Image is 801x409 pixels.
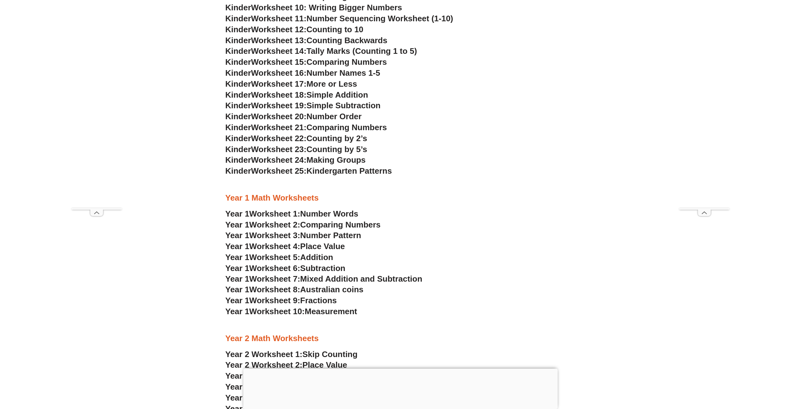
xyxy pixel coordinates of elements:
a: Year 1Worksheet 3:Number Pattern [225,231,361,240]
span: Making Groups [306,155,365,165]
span: Subtraction [300,263,345,273]
span: Worksheet 14: [251,46,306,56]
iframe: Advertisement [679,20,729,208]
span: Worksheet 2: [249,220,300,229]
span: Simple Addition [306,90,368,100]
h3: Year 1 Math Worksheets [225,193,576,203]
span: Counting to 10 [306,25,363,34]
span: Worksheet 8: [249,285,300,294]
span: Kinder [225,46,251,56]
a: Year 2 Worksheet 4:Counting Money [225,382,366,391]
a: Year 2 Worksheet 2:Place Value [225,360,347,370]
span: Kinder [225,14,251,23]
a: Year 1Worksheet 8:Australian coins [225,285,363,294]
span: Kinder [225,166,251,176]
span: Worksheet 4: [249,242,300,251]
span: Place Value [303,360,347,370]
span: Kindergarten Patterns [306,166,392,176]
span: Kinder [225,25,251,34]
span: Number Sequencing Worksheet (1-10) [306,14,453,23]
a: Year 1Worksheet 4:Place Value [225,242,345,251]
iframe: Advertisement [72,20,122,208]
span: Kinder [225,134,251,143]
span: Worksheet 1: [249,209,300,218]
a: Year 2 Worksheet 3:Rounding [225,371,340,381]
span: Kinder [225,145,251,154]
span: Worksheet 9: [249,296,300,305]
a: KinderWorksheet 10: Writing Bigger Numbers [225,3,402,12]
span: Place Value [300,242,345,251]
span: Number Words [300,209,358,218]
span: Counting Backwards [306,36,387,45]
span: Worksheet 10: [249,307,305,316]
span: Measurement [305,307,357,316]
span: Worksheet 11: [251,14,306,23]
span: Worksheet 23: [251,145,306,154]
span: Mixed Addition and Subtraction [300,274,422,284]
span: Kinder [225,57,251,67]
span: Worksheet 21: [251,123,306,132]
span: Worksheet 12: [251,25,306,34]
span: Worksheet 16: [251,68,306,78]
span: Year 2 Worksheet 2: [225,360,303,370]
span: Kinder [225,155,251,165]
span: Number Names 1-5 [306,68,380,78]
span: Counting by 5’s [306,145,367,154]
span: Year 2 Worksheet 5: [225,393,303,402]
span: Comparing Numbers [306,57,387,67]
span: Comparing Numbers [306,123,387,132]
span: Worksheet 15: [251,57,306,67]
a: Year 1Worksheet 9:Fractions [225,296,337,305]
a: Year 1Worksheet 6:Subtraction [225,263,345,273]
span: Kinder [225,68,251,78]
span: Kinder [225,112,251,121]
span: Year 2 Worksheet 1: [225,350,303,359]
span: Kinder [225,36,251,45]
span: Worksheet 22: [251,134,306,143]
span: Fractions [300,296,337,305]
span: Year 2 Worksheet 3: [225,371,303,381]
span: Worksheet 10: Writing Bigger Numbers [251,3,402,12]
span: Worksheet 20: [251,112,306,121]
span: Worksheet 3: [249,231,300,240]
a: Year 1Worksheet 1:Number Words [225,209,358,218]
span: Kinder [225,3,251,12]
h3: Year 2 Math Worksheets [225,333,576,344]
span: Worksheet 24: [251,155,306,165]
span: Kinder [225,123,251,132]
iframe: Advertisement [243,369,558,407]
a: Year 1Worksheet 2:Comparing Numbers [225,220,380,229]
span: Worksheet 5: [249,253,300,262]
span: Comparing Numbers [300,220,380,229]
span: Year 2 Worksheet 4: [225,382,303,391]
iframe: Chat Widget [697,338,801,409]
a: Year 2 Worksheet 1:Skip Counting [225,350,358,359]
span: Kinder [225,90,251,100]
span: Tally Marks (Counting 1 to 5) [306,46,417,56]
span: Number Order [306,112,361,121]
span: Worksheet 25: [251,166,306,176]
span: Number Pattern [300,231,361,240]
span: Addition [300,253,333,262]
span: More or Less [306,79,357,89]
span: Kinder [225,101,251,110]
span: Worksheet 19: [251,101,306,110]
a: Year 1Worksheet 7:Mixed Addition and Subtraction [225,274,422,284]
span: Worksheet 6: [249,263,300,273]
span: Simple Subtraction [306,101,380,110]
span: Skip Counting [303,350,358,359]
span: Kinder [225,79,251,89]
a: Year 1Worksheet 5:Addition [225,253,333,262]
span: Australian coins [300,285,363,294]
a: Year 1Worksheet 10:Measurement [225,307,357,316]
a: Year 2 Worksheet 5:Addition [225,393,335,402]
span: Worksheet 18: [251,90,306,100]
span: Worksheet 13: [251,36,306,45]
span: Counting by 2’s [306,134,367,143]
span: Worksheet 7: [249,274,300,284]
span: Worksheet 17: [251,79,306,89]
